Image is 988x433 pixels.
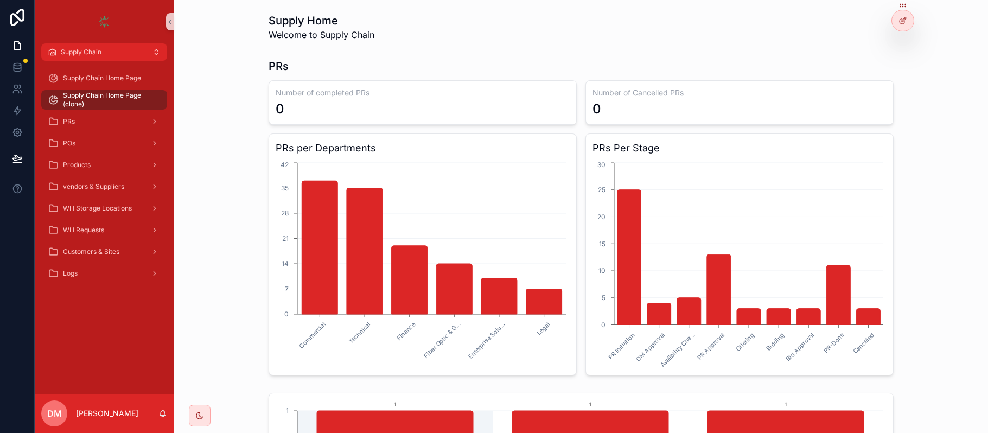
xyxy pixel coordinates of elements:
a: vendors & Suppliers [41,177,167,196]
span: Products [63,161,91,169]
div: chart [592,160,887,368]
text: PR Approval [696,331,726,361]
a: Logs [41,264,167,283]
a: WH Storage Locations [41,199,167,218]
h1: Supply Home [269,13,374,28]
span: Customers & Sites [63,247,119,256]
text: PR Initiation [606,331,636,361]
a: PRs [41,112,167,131]
text: Commercial [297,321,327,350]
a: POs [41,133,167,153]
span: WH Storage Locations [63,204,132,213]
text: 1 [785,401,787,407]
a: Customers & Sites [41,242,167,262]
span: Supply Chain Home Page [63,74,141,82]
tspan: 30 [597,161,605,169]
span: PRs [63,117,75,126]
h3: PRs Per Stage [592,141,887,156]
tspan: 0 [284,310,289,318]
tspan: 7 [285,285,289,293]
span: WH Requests [63,226,104,234]
text: 1 [394,401,396,407]
button: Supply Chain [41,43,167,61]
div: chart [276,160,570,368]
div: 0 [592,100,601,118]
tspan: 14 [282,259,289,268]
text: Finance [395,321,417,342]
tspan: 42 [281,161,289,169]
span: POs [63,139,75,148]
text: Avalibility Che... [658,331,696,368]
a: Supply Chain Home Page (clone) [41,90,167,110]
span: Welcome to Supply Chain [269,28,374,41]
text: Enterprise Solu... [466,321,506,361]
div: 0 [276,100,284,118]
span: Supply Chain [61,48,101,56]
tspan: 0 [601,321,605,329]
span: DM [47,407,62,420]
a: WH Requests [41,220,167,240]
text: PR-Done [822,331,845,354]
text: 1 [589,401,591,407]
tspan: 21 [282,234,289,243]
text: Offering [734,331,756,353]
tspan: 5 [602,294,605,302]
text: Bid Approval [784,331,815,362]
text: Legal [535,321,551,337]
tspan: 28 [281,209,289,217]
a: Supply Chain Home Page [41,68,167,88]
div: scrollable content [35,61,174,297]
tspan: 10 [598,266,605,275]
h3: Number of Cancelled PRs [592,87,887,98]
tspan: 25 [598,186,605,194]
h3: Number of completed PRs [276,87,570,98]
text: Bidding [764,331,786,352]
h1: PRs [269,59,289,74]
tspan: 1 [286,406,289,415]
tspan: 35 [281,184,289,192]
h3: PRs per Departments [276,141,570,156]
tspan: 15 [599,240,605,248]
text: DM Approval [634,331,666,363]
text: Canceled [851,331,876,355]
span: Logs [63,269,78,278]
a: Products [41,155,167,175]
text: Technical [347,321,372,345]
text: Fiber Optic & G... [422,321,461,360]
img: App logo [95,13,113,30]
tspan: 20 [597,213,605,221]
span: vendors & Suppliers [63,182,124,191]
p: [PERSON_NAME] [76,408,138,419]
span: Supply Chain Home Page (clone) [63,91,156,109]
